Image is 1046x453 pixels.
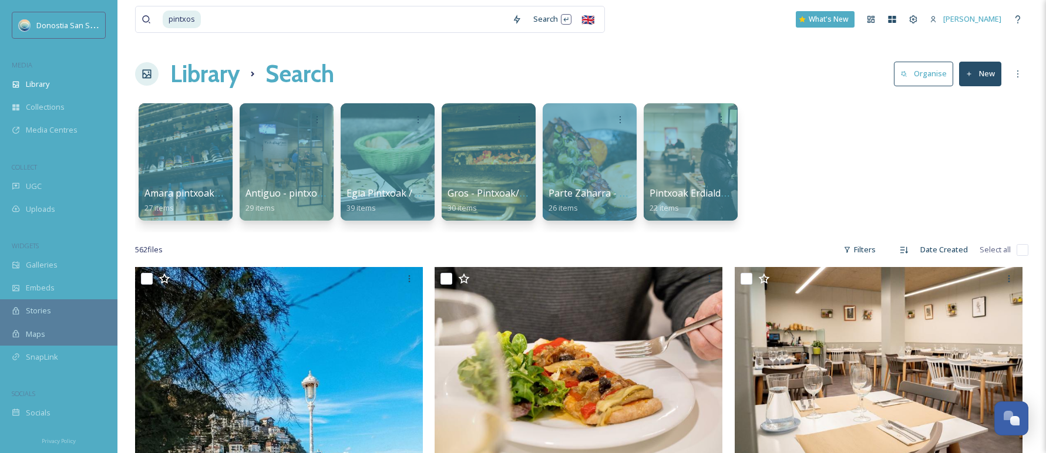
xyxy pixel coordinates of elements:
span: [PERSON_NAME] [943,13,1001,24]
span: COLLECT [12,163,37,171]
img: images.jpeg [19,19,31,31]
span: pintxos [163,11,201,28]
span: Select all [980,244,1011,255]
span: Maps [26,329,45,340]
span: Parte Zaharra - Pintxoak/Pintxos [549,187,694,200]
span: Donostia San Sebastián Turismoa [36,19,155,31]
a: [PERSON_NAME] [924,8,1007,31]
a: Library [170,56,240,92]
span: SOCIALS [12,389,35,398]
a: Parte Zaharra - Pintxoak/Pintxos26 items [549,188,694,213]
a: What's New [796,11,855,28]
button: Open Chat [994,401,1028,435]
span: Galleries [26,259,58,271]
span: 26 items [549,202,578,213]
span: Amara pintxoak/Pintxos [144,187,251,200]
span: Library [26,79,49,90]
span: 39 items [347,202,376,213]
a: Pintxoak Erdialdea / Pintxos22 items [650,188,772,213]
span: 27 items [144,202,174,213]
span: Media Centres [26,124,78,136]
button: Organise [894,62,953,86]
span: WIDGETS [12,241,39,250]
span: UGC [26,181,42,192]
span: Privacy Policy [42,437,76,445]
span: Stories [26,305,51,316]
span: 29 items [245,202,275,213]
span: MEDIA [12,60,32,69]
div: Filters [838,238,882,261]
span: Pintxoak Erdialdea / Pintxos [650,187,772,200]
a: Privacy Policy [42,433,76,447]
span: 562 file s [135,244,163,255]
span: Antiguo - pintxoak/Pintxos [245,187,364,200]
a: Gros - Pintxoak/Pintxos30 items [448,188,552,213]
span: Collections [26,102,65,113]
span: Egia Pintxoak / Pintxos [347,187,448,200]
span: Gros - Pintxoak/Pintxos [448,187,552,200]
span: Uploads [26,204,55,215]
h1: Search [265,56,334,92]
span: Socials [26,407,51,418]
button: New [959,62,1001,86]
div: 🇬🇧 [577,9,598,30]
a: Amara pintxoak/Pintxos27 items [144,188,251,213]
span: 22 items [650,202,679,213]
div: Search [527,8,577,31]
span: SnapLink [26,351,58,363]
span: Embeds [26,282,55,293]
span: 30 items [448,202,477,213]
a: Antiguo - pintxoak/Pintxos29 items [245,188,364,213]
a: Organise [894,62,959,86]
div: Date Created [914,238,974,261]
a: Egia Pintxoak / Pintxos39 items [347,188,448,213]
